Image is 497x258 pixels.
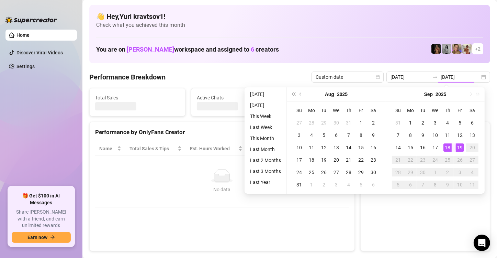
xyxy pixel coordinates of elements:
span: Name [99,145,116,152]
span: Sales / Hour [251,145,283,152]
img: logo-BBDzfeDw.svg [5,17,57,23]
a: Home [16,32,30,38]
h4: 👋 Hey, Yuri kravtsov1 ! [96,12,483,21]
span: arrow-right [50,235,55,240]
img: Green [462,44,472,54]
span: calendar [376,75,380,79]
span: Check what you achieved this month [96,21,483,29]
span: + 2 [475,45,481,53]
input: Start date [391,73,430,81]
img: Cherry [452,44,462,54]
span: 6 [251,46,254,53]
a: Settings [16,64,35,69]
span: to [432,74,438,80]
span: Chat Conversion [296,145,339,152]
th: Chat Conversion [292,142,349,155]
span: [PERSON_NAME] [127,46,174,53]
a: Discover Viral Videos [16,50,63,55]
span: Share [PERSON_NAME] with a friend, and earn unlimited rewards [12,209,71,229]
span: swap-right [432,74,438,80]
img: A [442,44,451,54]
span: Messages Sent [298,94,383,101]
div: Open Intercom Messenger [474,235,490,251]
th: Sales / Hour [247,142,293,155]
div: No data [102,186,342,193]
span: Active Chats [197,94,281,101]
span: Earn now [27,235,47,240]
h1: You are on workspace and assigned to creators [96,46,279,53]
th: Total Sales & Tips [125,142,186,155]
input: End date [441,73,480,81]
h4: Performance Breakdown [89,72,166,82]
th: Name [95,142,125,155]
span: 🎁 Get $100 in AI Messages [12,193,71,206]
div: Est. Hours Worked [190,145,237,152]
span: Total Sales & Tips [129,145,176,152]
img: D [431,44,441,54]
span: Custom date [316,72,380,82]
span: Total Sales [95,94,180,101]
div: Sales by OnlyFans Creator [366,128,484,137]
div: Performance by OnlyFans Creator [95,128,349,137]
button: Earn nowarrow-right [12,232,71,243]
